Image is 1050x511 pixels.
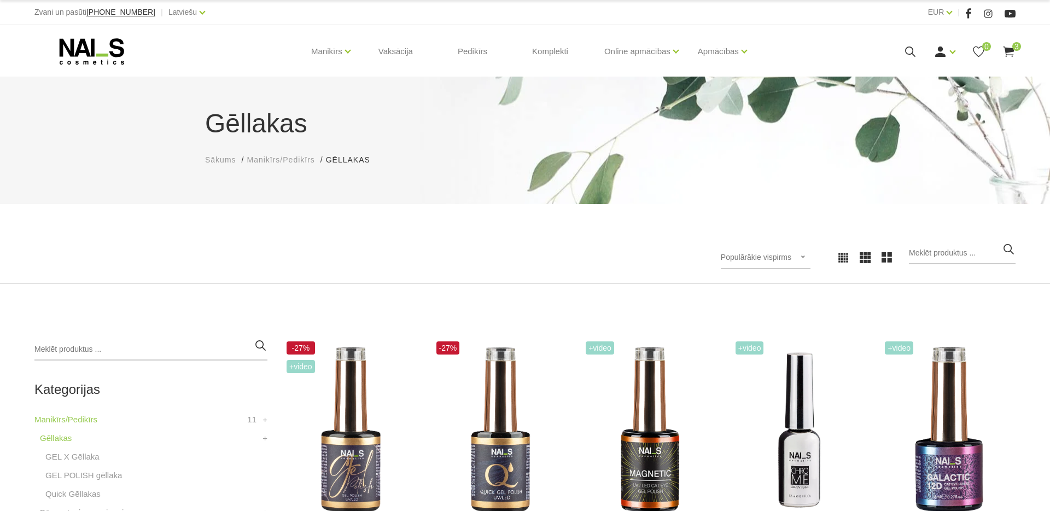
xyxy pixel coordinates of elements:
[205,104,845,143] h1: Gēllakas
[928,5,944,19] a: EUR
[736,341,764,355] span: +Video
[168,5,197,19] a: Latviešu
[370,25,422,78] a: Vaksācija
[34,413,97,426] a: Manikīrs/Pedikīrs
[1002,45,1016,59] a: 3
[247,155,314,164] span: Manikīrs/Pedikīrs
[34,339,267,361] input: Meklēt produktus ...
[721,253,791,262] span: Populārākie vispirms
[885,341,913,355] span: +Video
[326,154,381,166] li: Gēllakas
[45,469,122,482] a: GEL POLISH gēllaka
[40,432,72,445] a: Gēllakas
[982,42,991,51] span: 0
[972,45,985,59] a: 0
[262,413,267,426] a: +
[909,242,1016,264] input: Meklēt produktus ...
[86,8,155,16] a: [PHONE_NUMBER]
[161,5,163,19] span: |
[262,432,267,445] a: +
[287,360,315,373] span: +Video
[45,487,101,501] a: Quick Gēllakas
[604,30,670,73] a: Online apmācības
[45,450,100,463] a: GEL X Gēllaka
[449,25,496,78] a: Pedikīrs
[586,341,614,355] span: +Video
[287,341,315,355] span: -27%
[958,5,960,19] span: |
[34,382,267,397] h2: Kategorijas
[247,154,314,166] a: Manikīrs/Pedikīrs
[311,30,342,73] a: Manikīrs
[247,413,256,426] span: 11
[523,25,577,78] a: Komplekti
[436,341,460,355] span: -27%
[698,30,739,73] a: Apmācības
[205,154,236,166] a: Sākums
[34,5,155,19] div: Zvani un pasūti
[205,155,236,164] span: Sākums
[1012,42,1021,51] span: 3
